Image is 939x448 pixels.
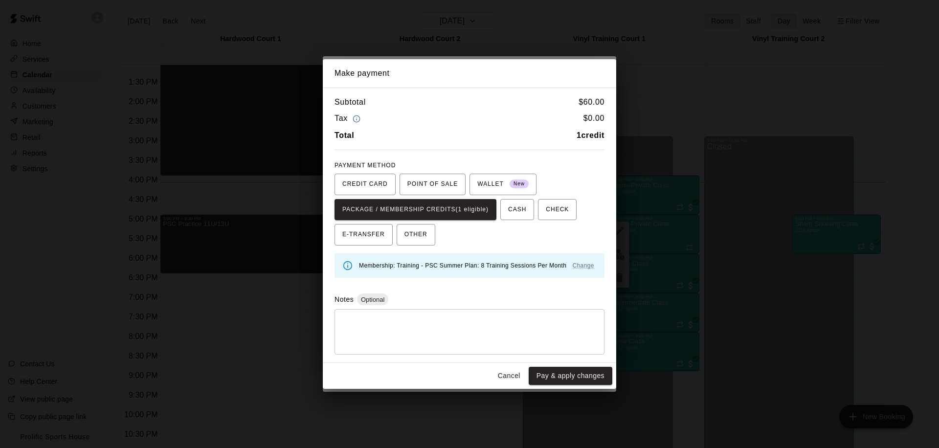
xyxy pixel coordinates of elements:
button: Pay & apply changes [529,367,612,385]
a: Change [572,262,594,269]
span: POINT OF SALE [407,177,458,192]
span: CREDIT CARD [342,177,388,192]
h2: Make payment [323,59,616,88]
button: CHECK [538,199,577,221]
button: OTHER [397,224,435,246]
span: New [510,178,529,191]
span: Optional [357,296,388,303]
b: Total [335,131,354,139]
label: Notes [335,295,354,303]
h6: $ 60.00 [579,96,604,109]
button: Cancel [493,367,525,385]
span: PACKAGE / MEMBERSHIP CREDITS (1 eligible) [342,202,489,218]
button: POINT OF SALE [400,174,466,195]
button: CASH [500,199,534,221]
h6: Subtotal [335,96,366,109]
span: CHECK [546,202,569,218]
span: OTHER [404,227,427,243]
h6: Tax [335,112,363,125]
button: E-TRANSFER [335,224,393,246]
button: CREDIT CARD [335,174,396,195]
h6: $ 0.00 [583,112,604,125]
span: E-TRANSFER [342,227,385,243]
span: Membership: Training - PSC Summer Plan: 8 Training Sessions Per Month [359,262,594,269]
b: 1 credit [577,131,604,139]
span: CASH [508,202,526,218]
span: WALLET [477,177,529,192]
span: PAYMENT METHOD [335,162,396,169]
button: WALLET New [469,174,537,195]
button: PACKAGE / MEMBERSHIP CREDITS(1 eligible) [335,199,496,221]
